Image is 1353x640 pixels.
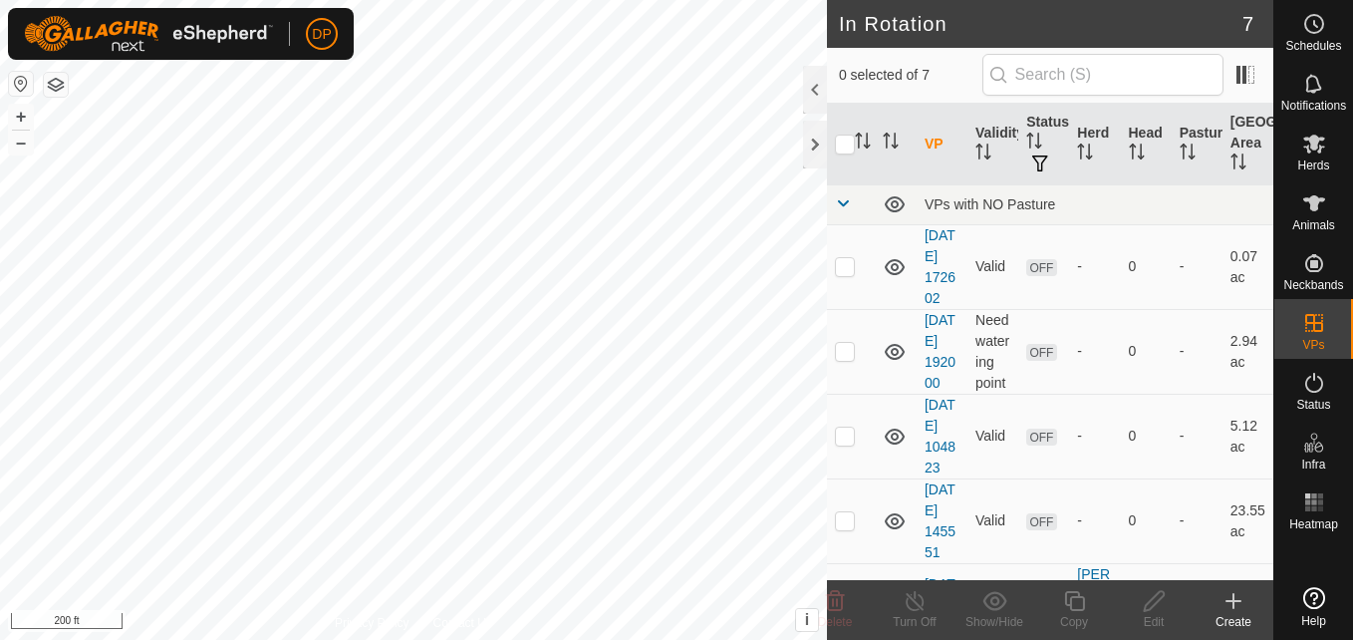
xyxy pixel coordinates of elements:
td: - [1172,394,1222,479]
button: i [796,609,818,631]
td: Valid [967,394,1018,479]
p-sorticon: Activate to sort [855,136,871,152]
td: 2.94 ac [1222,309,1273,394]
p-sorticon: Activate to sort [1026,136,1042,152]
th: Pasture [1172,104,1222,185]
td: 0 [1121,224,1172,309]
span: Neckbands [1283,279,1343,291]
span: 0 selected of 7 [839,65,982,86]
span: OFF [1026,513,1056,530]
span: Status [1296,399,1330,411]
td: 23.55 ac [1222,479,1273,563]
a: [DATE] 192000 [925,312,955,391]
th: [GEOGRAPHIC_DATA] Area [1222,104,1273,185]
h2: In Rotation [839,12,1242,36]
p-sorticon: Activate to sort [883,136,899,152]
span: OFF [1026,429,1056,446]
button: Reset Map [9,72,33,96]
div: Copy [1034,613,1114,631]
span: Notifications [1281,100,1346,112]
img: Gallagher Logo [24,16,273,52]
button: Map Layers [44,73,68,97]
span: Schedules [1285,40,1341,52]
span: 7 [1242,9,1253,39]
span: Heatmap [1289,518,1338,530]
a: Privacy Policy [335,614,409,632]
th: VP [917,104,967,185]
td: - [1172,224,1222,309]
span: Help [1301,615,1326,627]
a: Contact Us [433,614,492,632]
th: Status [1018,104,1069,185]
input: Search (S) [982,54,1223,96]
td: 0 [1121,309,1172,394]
a: Help [1274,579,1353,635]
div: Turn Off [875,613,954,631]
button: + [9,105,33,129]
th: Head [1121,104,1172,185]
a: [DATE] 172602 [925,227,955,306]
th: Herd [1069,104,1120,185]
div: Create [1194,613,1273,631]
div: - [1077,510,1112,531]
p-sorticon: Activate to sort [1129,147,1145,162]
td: 0 [1121,394,1172,479]
span: DP [312,24,331,45]
a: [DATE] 104823 [925,397,955,476]
span: VPs [1302,339,1324,351]
td: Valid [967,479,1018,563]
p-sorticon: Activate to sort [1180,147,1196,162]
div: Show/Hide [954,613,1034,631]
button: – [9,131,33,155]
p-sorticon: Activate to sort [975,147,991,162]
td: 0.07 ac [1222,224,1273,309]
span: Infra [1301,459,1325,471]
td: Valid [967,224,1018,309]
span: Animals [1292,219,1335,231]
th: Validity [967,104,1018,185]
td: 5.12 ac [1222,394,1273,479]
span: Herds [1297,160,1329,171]
td: Need watering point [967,309,1018,394]
div: Edit [1114,613,1194,631]
td: - [1172,479,1222,563]
div: - [1077,341,1112,362]
td: 0 [1121,479,1172,563]
a: [DATE] 145551 [925,481,955,560]
span: i [805,611,809,628]
p-sorticon: Activate to sort [1230,157,1246,172]
div: - [1077,256,1112,277]
p-sorticon: Activate to sort [1077,147,1093,162]
span: Delete [818,615,853,629]
span: OFF [1026,344,1056,361]
div: VPs with NO Pasture [925,196,1265,212]
span: OFF [1026,259,1056,276]
td: - [1172,309,1222,394]
div: - [1077,426,1112,447]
